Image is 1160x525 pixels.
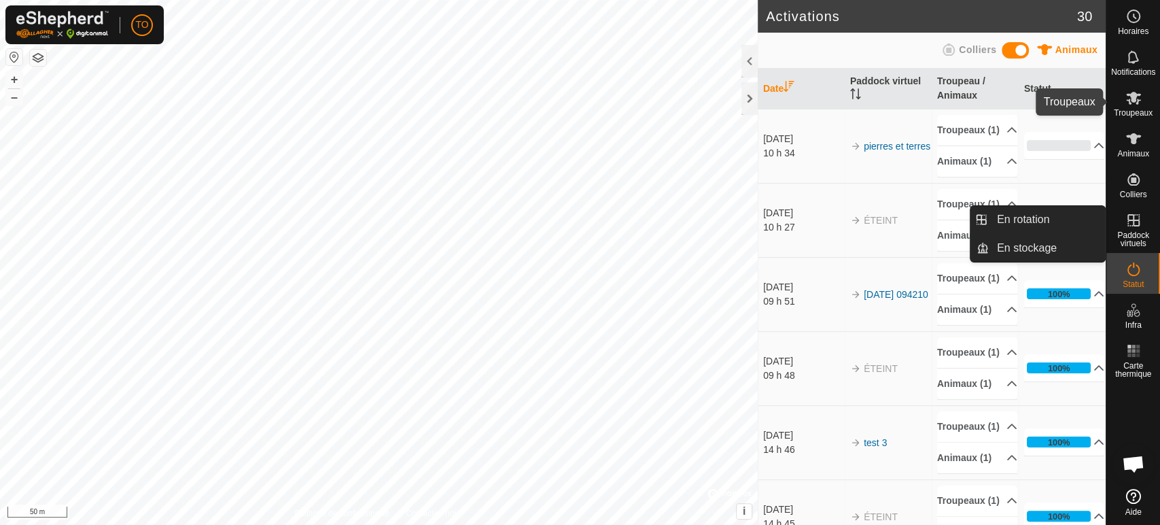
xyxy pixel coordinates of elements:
[970,235,1105,262] li: En stockage
[937,369,1017,399] p-accordion-header: Animaux (1)
[989,206,1105,233] a: En rotation
[1024,354,1104,382] p-accordion-header: 100%
[864,289,928,300] a: [DATE] 094210
[758,69,845,109] th: Date
[937,220,1017,251] p-accordion-header: Animaux (1)
[784,83,794,94] p-sorticon: Activer pour trier
[864,363,898,374] span: ÉTEINT
[850,90,861,101] p-sorticon: Activer pour trier
[763,206,843,220] div: [DATE]
[6,49,22,65] button: Réinitialiser la carte
[1111,68,1155,76] span: Notifications
[763,220,843,235] div: 10 h 27
[850,289,861,300] img: arrow
[864,141,930,152] a: pierres et terres
[989,235,1105,262] a: En stockage
[1024,132,1104,159] p-accordion-header: 0%
[1027,511,1091,522] div: 100%
[763,132,843,146] div: [DATE]
[937,411,1017,442] p-accordion-header: Troupeaux (1)
[932,69,1019,109] th: Troupeau / Animaux
[1123,280,1144,288] span: Statut
[937,337,1017,368] p-accordion-header: Troupeaux (1)
[850,437,861,448] img: arrow
[763,146,843,160] div: 10 h 34
[1024,428,1104,456] p-accordion-header: 100%
[743,505,745,517] span: i
[937,486,1017,516] p-accordion-header: Troupeaux (1)
[763,369,843,383] div: 09 h 48
[1055,44,1097,55] span: Animaux
[30,50,46,66] button: Couches de carte
[16,11,109,39] img: Logo Gallagher
[937,189,1017,220] p-accordion-header: Troupeaux (1)
[766,8,1077,24] h2: Activations
[959,44,996,55] span: Colliers
[763,354,843,369] div: [DATE]
[1118,27,1148,35] span: Horaires
[1048,288,1070,301] div: 100%
[864,215,898,226] span: ÉTEINT
[850,215,861,226] img: arrow
[864,511,898,522] span: ÉTEINT
[1048,436,1070,449] div: 100%
[850,511,861,522] img: arrow
[1027,140,1091,151] div: 0%
[850,141,861,152] img: arrow
[1119,190,1146,199] span: Colliers
[937,115,1017,146] p-accordion-header: Troupeaux (1)
[937,146,1017,177] p-accordion-header: Animaux (1)
[1024,280,1104,307] p-accordion-header: 100%
[763,280,843,294] div: [DATE]
[1019,69,1106,109] th: Statut
[763,428,843,443] div: [DATE]
[937,294,1017,325] p-accordion-header: Animaux (1)
[997,211,1049,228] span: En rotation
[937,263,1017,294] p-accordion-header: Troupeaux (1)
[763,294,843,309] div: 09 h 51
[763,443,843,457] div: 14 h 46
[295,507,389,520] a: Politique de confidentialité
[1077,6,1092,27] span: 30
[737,504,752,519] button: i
[845,69,932,109] th: Paddock virtuel
[1027,437,1091,447] div: 100%
[6,89,22,105] button: –
[1106,484,1160,522] a: Aide
[1113,443,1154,484] a: Open chat
[6,71,22,88] button: +
[1048,510,1070,523] div: 100%
[1110,362,1157,378] span: Carte thermique
[135,18,148,32] span: TO
[763,503,843,517] div: [DATE]
[406,507,463,520] a: Contactez-nous
[864,437,887,448] a: test 3
[1027,362,1091,373] div: 100%
[1117,150,1149,158] span: Animaux
[1027,288,1091,299] div: 100%
[997,240,1057,256] span: En stockage
[970,206,1105,233] li: En rotation
[1110,231,1157,248] span: Paddock virtuels
[937,443,1017,473] p-accordion-header: Animaux (1)
[1125,321,1141,329] span: Infra
[1048,362,1070,375] div: 100%
[1114,109,1153,117] span: Troupeaux
[1125,508,1141,516] span: Aide
[850,363,861,374] img: arrow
